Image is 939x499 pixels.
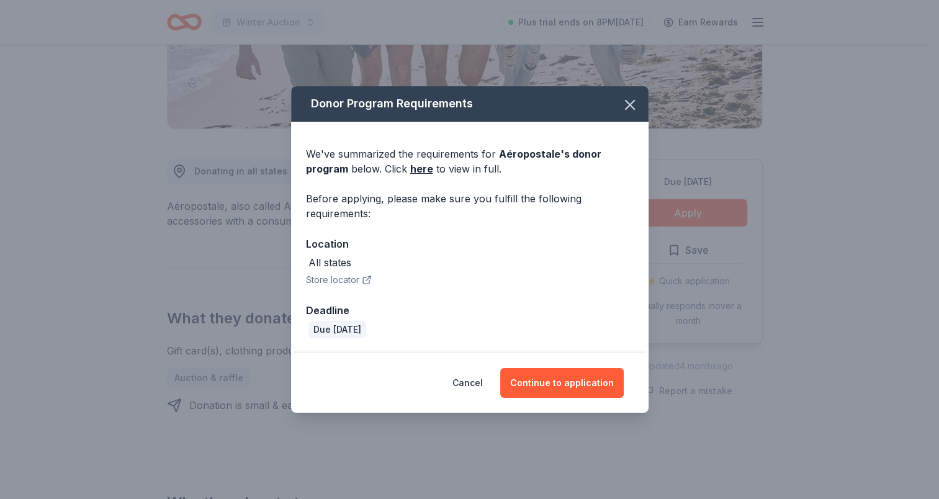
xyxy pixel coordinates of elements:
[452,368,483,398] button: Cancel
[308,321,366,338] div: Due [DATE]
[306,146,634,176] div: We've summarized the requirements for below. Click to view in full.
[308,255,351,270] div: All states
[306,272,372,287] button: Store locator
[306,236,634,252] div: Location
[306,302,634,318] div: Deadline
[410,161,433,176] a: here
[306,191,634,221] div: Before applying, please make sure you fulfill the following requirements:
[291,86,649,122] div: Donor Program Requirements
[500,368,624,398] button: Continue to application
